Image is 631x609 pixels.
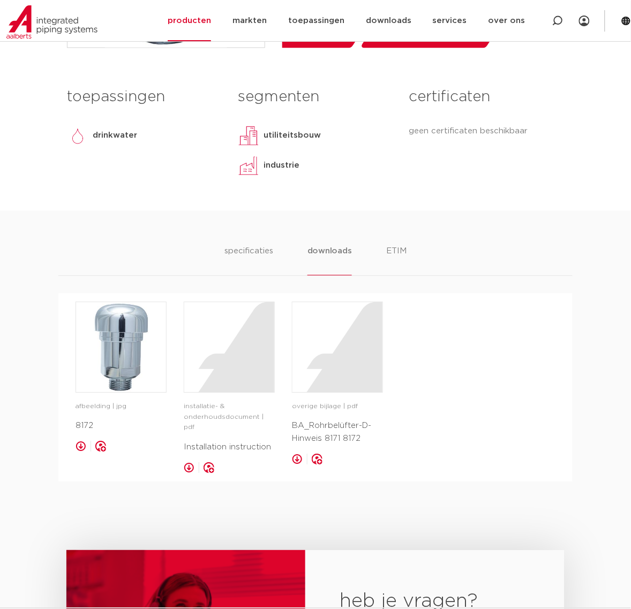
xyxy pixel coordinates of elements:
[264,129,321,142] p: utiliteitsbouw
[93,129,137,142] p: drinkwater
[67,125,88,146] img: drinkwater
[238,125,259,146] img: utiliteitsbouw
[264,159,299,172] p: industrie
[224,245,273,275] li: specificaties
[67,86,222,108] h3: toepassingen
[386,245,407,275] li: ETIM
[184,401,275,433] p: installatie- & onderhoudsdocument | pdf
[238,86,393,108] h3: segmenten
[405,9,484,43] span: toevoegen aan lijst
[76,419,167,432] p: 8172
[307,245,352,275] li: downloads
[409,86,564,108] h3: certificaten
[409,125,564,138] p: geen certificaten beschikbaar
[76,401,167,412] p: afbeelding | jpg
[238,155,259,176] img: industrie
[292,401,383,412] p: overige bijlage | pdf
[76,302,166,392] img: image for 8172
[76,302,167,393] a: image for 8172
[292,419,383,445] p: BA_Rohrbelüfter-D-Hinweis 8171 8172
[184,441,275,454] p: Installation instruction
